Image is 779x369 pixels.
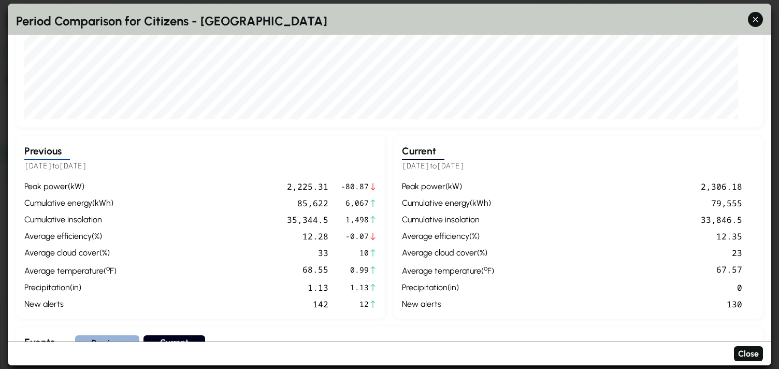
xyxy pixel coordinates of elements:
[121,180,328,193] div: 2,225.31
[498,247,742,259] div: 23
[121,214,328,226] div: 35,344.5
[24,335,755,352] div: Select period to view
[498,214,742,226] div: 33,846.5
[24,180,117,193] div: peak power ( kW )
[341,197,369,209] span: 6,067
[341,214,369,225] span: 1,498
[143,335,205,352] button: Current
[121,298,328,310] div: 142
[341,247,369,259] span: 10
[341,181,369,192] span: -80.87
[498,281,742,294] div: 0
[341,282,369,293] span: 1.13
[24,230,117,243] div: average efficiency ( % )
[121,230,328,243] div: 12.28
[59,161,87,171] span: [DATE]
[402,263,494,277] div: average temperature ( F )
[341,231,369,242] span: -0.07
[24,298,117,310] div: new alerts
[402,197,494,209] div: cumulative energy ( kWh )
[734,346,763,361] button: Close
[402,180,494,193] div: peak power ( kW )
[402,281,494,294] div: precipitation ( in )
[484,264,487,272] sup: º
[498,263,742,277] div: 67.57
[121,281,328,294] div: 1.13
[402,144,444,160] h3: Current
[106,264,110,272] sup: º
[75,336,139,351] button: Previous
[24,281,117,294] div: precipitation ( in )
[24,160,377,172] h5: to
[437,161,465,171] span: [DATE]
[341,299,369,310] span: 12
[24,247,117,259] div: average cloud cover ( % )
[121,247,328,259] div: 33
[121,263,328,277] div: 68.55
[24,214,117,226] div: cumulative insolation
[24,161,52,171] span: [DATE]
[121,197,328,209] div: 85,622
[402,247,494,259] div: average cloud cover ( % )
[341,265,369,276] span: 0.99
[24,336,54,351] h3: Events
[16,12,763,31] h2: Period Comparison for Citizens - [GEOGRAPHIC_DATA]
[498,298,742,310] div: 130
[498,180,742,193] div: 2,306.18
[402,161,430,171] span: [DATE]
[24,263,117,277] div: average temperature ( F )
[498,230,742,243] div: 12.35
[402,230,494,243] div: average efficiency ( % )
[402,298,494,310] div: new alerts
[402,160,755,172] h5: to
[24,144,70,160] h3: Previous
[498,197,742,209] div: 79,555
[402,214,494,226] div: cumulative insolation
[24,197,117,209] div: cumulative energy ( kWh )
